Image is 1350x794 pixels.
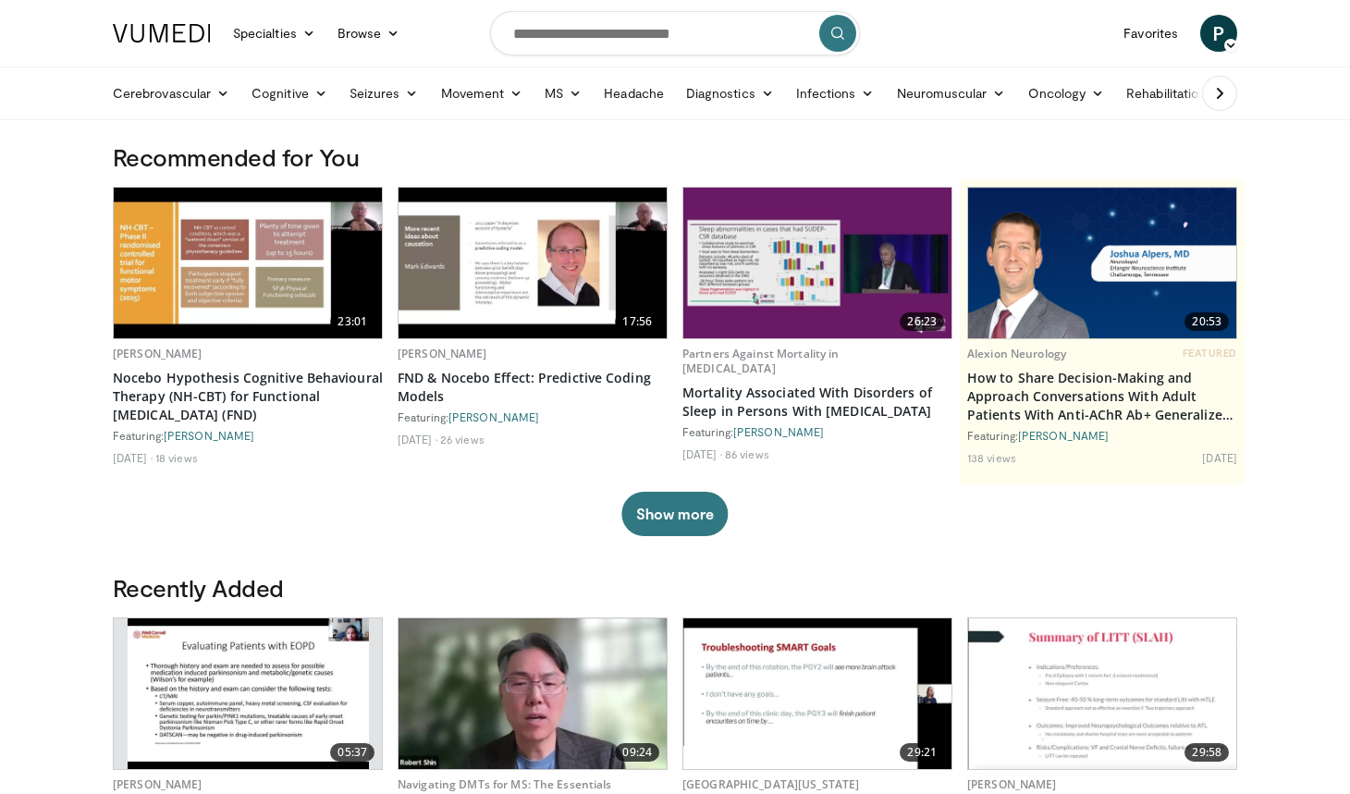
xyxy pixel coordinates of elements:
[113,24,211,43] img: VuMedi Logo
[675,75,785,112] a: Diagnostics
[113,450,153,465] li: [DATE]
[326,15,411,52] a: Browse
[155,450,198,465] li: 18 views
[593,75,675,112] a: Headache
[1112,15,1189,52] a: Favorites
[330,743,374,762] span: 05:37
[900,743,944,762] span: 29:21
[399,188,667,338] img: f8137bfd-0b89-448a-a3a8-fb225f5897d9.620x360_q85_upscale.jpg
[398,369,668,406] a: FND & Nocebo Effect: Predictive Coding Models
[113,428,383,443] div: Featuring:
[430,75,534,112] a: Movement
[398,776,612,792] a: Navigating DMTs for MS: The Essentials
[399,188,667,338] a: 17:56
[330,312,374,331] span: 23:01
[128,618,369,769] img: c3cae85a-04a7-43cd-84df-2106692295a1.620x360_q85_upscale.jpg
[1017,75,1116,112] a: Oncology
[114,188,382,338] img: 6b1da22f-cba0-4b41-ba77-bfb259aebb9b.620x360_q85_upscale.jpg
[621,492,728,536] button: Show more
[113,776,202,792] a: [PERSON_NAME]
[683,618,951,769] a: 29:21
[114,188,382,338] a: 23:01
[967,450,1016,465] li: 138 views
[725,446,769,461] li: 86 views
[399,618,667,769] a: 09:24
[399,618,667,769] img: 7064e249-e12c-4d57-b9e7-b989b2b969d4.620x360_q85_upscale.jpg
[615,312,659,331] span: 17:56
[682,384,952,421] a: Mortality Associated With Disorders of Sleep in Persons With [MEDICAL_DATA]
[398,409,668,424] div: Featuring:
[164,429,254,442] a: [PERSON_NAME]
[967,346,1066,361] a: Alexion Neurology
[1183,347,1237,360] span: FEATURED
[490,11,860,55] input: Search topics, interventions
[113,346,202,361] a: [PERSON_NAME]
[968,188,1236,338] img: 2bf2d289-411f-4b07-ae83-8201e53ce944.png.620x360_q85_upscale.png
[1115,75,1217,112] a: Rehabilitation
[615,743,659,762] span: 09:24
[1184,312,1229,331] span: 20:53
[114,618,382,769] a: 05:37
[1184,743,1229,762] span: 29:58
[338,75,430,112] a: Seizures
[900,312,944,331] span: 26:23
[682,446,722,461] li: [DATE]
[102,75,240,112] a: Cerebrovascular
[1200,15,1237,52] a: P
[398,346,487,361] a: [PERSON_NAME]
[113,142,1237,172] h3: Recommended for You
[967,369,1237,424] a: How to Share Decision-Making and Approach Conversations With Adult Patients With Anti-AChR Ab+ Ge...
[683,188,951,338] a: 26:23
[113,369,383,424] a: Nocebo Hypothesis Cognitive Behavioural Therapy (NH-CBT) for Functional [MEDICAL_DATA] (FND)
[440,432,485,446] li: 26 views
[967,428,1237,443] div: Featuring:
[682,424,952,439] div: Featuring:
[1202,450,1237,465] li: [DATE]
[240,75,338,112] a: Cognitive
[886,75,1017,112] a: Neuromuscular
[968,188,1236,338] a: 20:53
[968,618,1236,769] img: ff047b3e-e657-411a-ad03-32f5c9f95574.620x360_q85_upscale.jpg
[683,618,951,769] img: 2b93b4ae-ec43-4ca1-8e19-23287462b0b0.620x360_q85_upscale.jpg
[448,410,539,423] a: [PERSON_NAME]
[733,425,824,438] a: [PERSON_NAME]
[1018,429,1109,442] a: [PERSON_NAME]
[683,188,951,338] img: 6e095937-ee7b-4e1a-9ec8-a0d606fe6629.620x360_q85_upscale.jpg
[222,15,326,52] a: Specialties
[534,75,593,112] a: MS
[113,573,1237,603] h3: Recently Added
[682,346,839,376] a: Partners Against Mortality in [MEDICAL_DATA]
[785,75,886,112] a: Infections
[968,618,1236,769] a: 29:58
[967,776,1057,792] a: [PERSON_NAME]
[398,432,437,446] li: [DATE]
